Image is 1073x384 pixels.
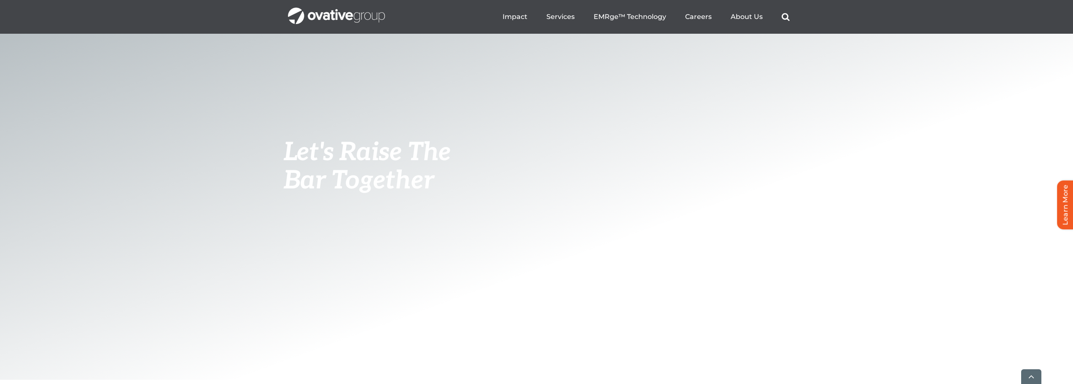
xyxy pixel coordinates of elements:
[284,137,451,168] span: Let's Raise The
[546,13,575,21] a: Services
[503,13,527,21] a: Impact
[288,7,385,15] a: OG_Full_horizontal_WHT
[284,166,434,196] span: Bar Together
[731,13,763,21] a: About Us
[685,13,712,21] a: Careers
[503,3,790,30] nav: Menu
[594,13,666,21] a: EMRge™ Technology
[782,13,790,21] a: Search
